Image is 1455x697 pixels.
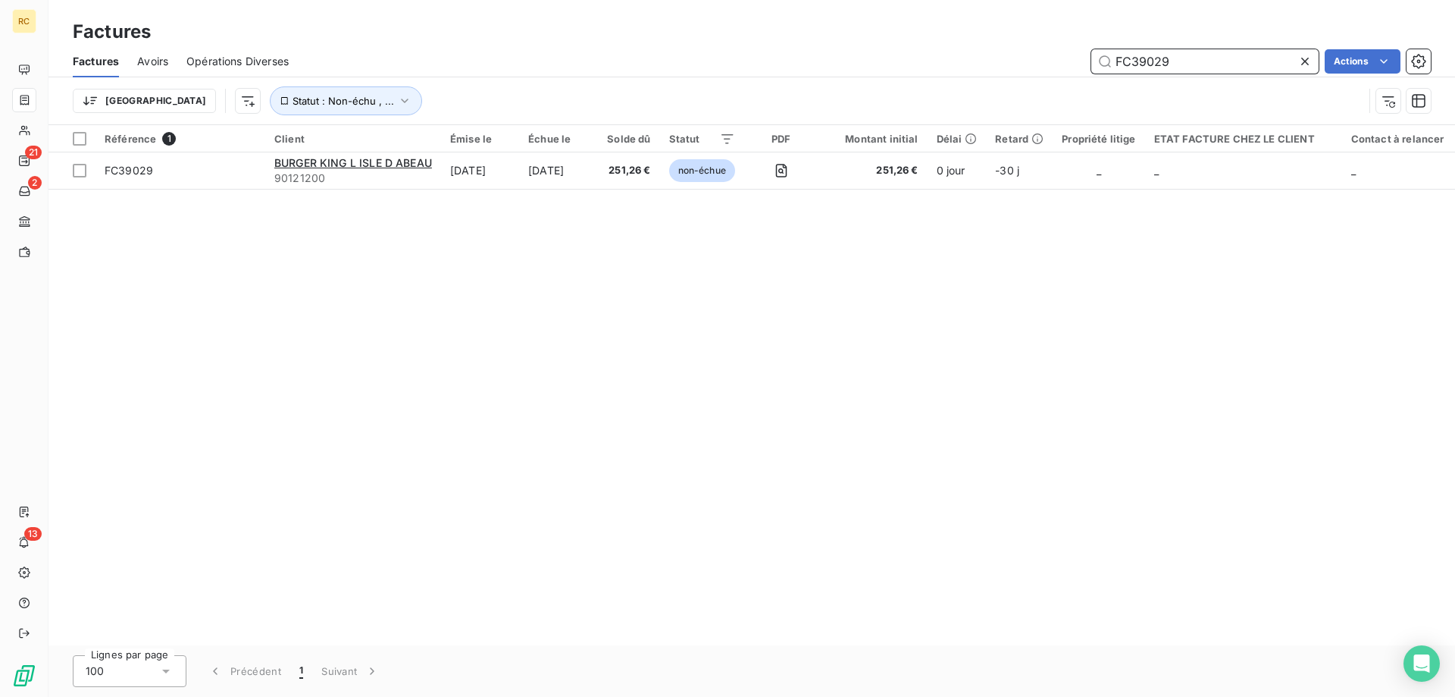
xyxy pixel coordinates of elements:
button: [GEOGRAPHIC_DATA] [73,89,216,113]
div: RC [12,9,36,33]
td: 0 jour [928,152,987,189]
span: 21 [25,146,42,159]
div: Client [274,133,432,145]
span: Référence [105,133,156,145]
td: [DATE] [519,152,598,189]
span: Avoirs [137,54,168,69]
div: Retard [995,133,1044,145]
span: 90121200 [274,171,432,186]
div: ETAT FACTURE CHEZ LE CLIENT [1154,133,1333,145]
td: [DATE] [441,152,519,189]
div: Solde dû [607,133,650,145]
span: 100 [86,664,104,679]
span: Statut : Non-échu , ... [293,95,394,107]
div: Statut [669,133,735,145]
button: Précédent [199,655,290,687]
h3: Factures [73,18,151,46]
span: 1 [299,664,303,679]
input: Rechercher [1091,49,1319,74]
img: Logo LeanPay [12,664,36,688]
button: Statut : Non-échu , ... [270,86,422,115]
div: Échue le [528,133,589,145]
div: Montant initial [827,133,918,145]
span: 2 [28,176,42,190]
span: Factures [73,54,119,69]
span: BURGER KING L ISLE D ABEAU [274,156,432,169]
span: 251,26 € [607,163,650,178]
span: 1 [162,132,176,146]
button: 1 [290,655,312,687]
span: 251,26 € [827,163,918,178]
span: _ [1154,164,1159,177]
div: Délai [937,133,978,145]
div: Propriété litige [1062,133,1135,145]
span: _ [1351,164,1356,177]
button: Suivant [312,655,389,687]
div: PDF [753,133,809,145]
span: Opérations Diverses [186,54,289,69]
span: -30 j [995,164,1019,177]
div: Open Intercom Messenger [1403,645,1440,682]
span: non-échue [669,159,735,182]
div: Émise le [450,133,510,145]
button: Actions [1325,49,1400,74]
span: _ [1097,164,1101,177]
span: 13 [24,527,42,541]
span: FC39029 [105,164,153,177]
